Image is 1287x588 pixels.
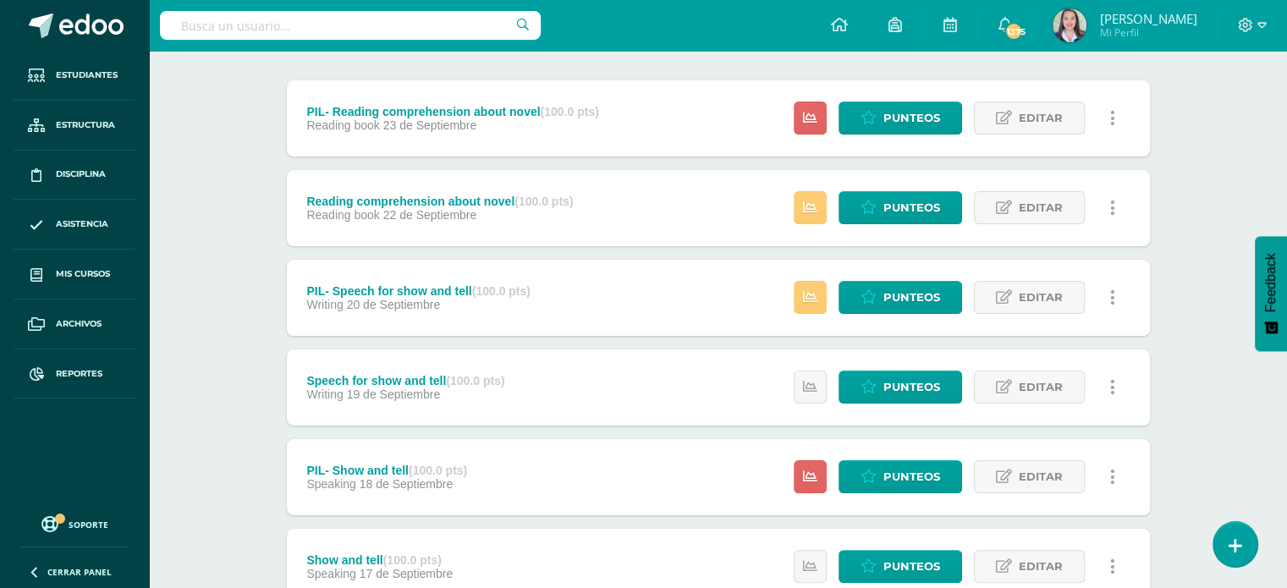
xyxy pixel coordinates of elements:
[56,317,102,331] span: Archivos
[1019,192,1063,223] span: Editar
[56,267,110,281] span: Mis cursos
[383,208,477,222] span: 22 de Septiembre
[1019,551,1063,582] span: Editar
[306,567,355,580] span: Speaking
[1099,25,1196,40] span: Mi Perfil
[14,151,135,201] a: Disciplina
[347,387,441,401] span: 19 de Septiembre
[56,367,102,381] span: Reportes
[56,69,118,82] span: Estudiantes
[14,200,135,250] a: Asistencia
[541,105,599,118] strong: (100.0 pts)
[160,11,541,40] input: Busca un usuario...
[883,192,940,223] span: Punteos
[1053,8,1086,42] img: 1ce4f04f28ed9ad3a58b77722272eac1.png
[306,298,343,311] span: Writing
[883,551,940,582] span: Punteos
[360,567,454,580] span: 17 de Septiembre
[56,217,108,231] span: Asistencia
[472,284,531,298] strong: (100.0 pts)
[306,118,379,132] span: Reading book
[306,477,355,491] span: Speaking
[306,208,379,222] span: Reading book
[306,553,453,567] div: Show and tell
[839,550,962,583] a: Punteos
[306,374,504,387] div: Speech for show and tell
[383,553,442,567] strong: (100.0 pts)
[446,374,504,387] strong: (100.0 pts)
[14,51,135,101] a: Estudiantes
[1004,22,1023,41] span: 1375
[1019,282,1063,313] span: Editar
[514,195,573,208] strong: (100.0 pts)
[1019,461,1063,492] span: Editar
[839,281,962,314] a: Punteos
[883,371,940,403] span: Punteos
[14,349,135,399] a: Reportes
[306,387,343,401] span: Writing
[47,566,112,578] span: Cerrar panel
[56,168,106,181] span: Disciplina
[383,118,477,132] span: 23 de Septiembre
[306,284,531,298] div: PIL- Speech for show and tell
[69,519,108,530] span: Soporte
[347,298,441,311] span: 20 de Septiembre
[14,250,135,299] a: Mis cursos
[409,464,467,477] strong: (100.0 pts)
[306,464,467,477] div: PIL- Show and tell
[1019,371,1063,403] span: Editar
[14,299,135,349] a: Archivos
[56,118,115,132] span: Estructura
[883,282,940,313] span: Punteos
[839,102,962,135] a: Punteos
[883,102,940,134] span: Punteos
[20,512,129,535] a: Soporte
[1263,253,1279,312] span: Feedback
[14,101,135,151] a: Estructura
[839,460,962,493] a: Punteos
[306,105,598,118] div: PIL- Reading comprehension about novel
[839,371,962,404] a: Punteos
[1099,10,1196,27] span: [PERSON_NAME]
[1255,236,1287,351] button: Feedback - Mostrar encuesta
[360,477,454,491] span: 18 de Septiembre
[1019,102,1063,134] span: Editar
[306,195,573,208] div: Reading comprehension about novel
[883,461,940,492] span: Punteos
[839,191,962,224] a: Punteos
